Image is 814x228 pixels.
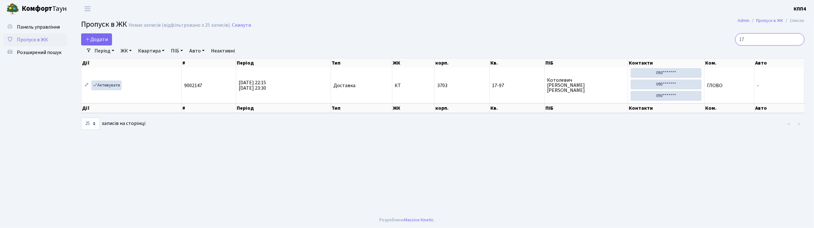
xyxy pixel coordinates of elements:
[3,46,67,59] a: Розширений пошук
[756,17,783,24] a: Пропуск в ЖК
[81,118,145,130] label: записів на сторінці
[707,82,723,89] span: ГЛОВО
[628,103,705,113] th: Контакти
[17,49,61,56] span: Розширений пошук
[129,22,231,28] div: Немає записів (відфільтровано з 25 записів).
[492,83,542,88] span: 17-97
[17,24,60,31] span: Панель управління
[757,82,759,89] span: -
[794,5,806,12] b: КПП4
[85,36,108,43] span: Додати
[392,59,435,67] th: ЖК
[236,59,331,67] th: Період
[705,59,755,67] th: Ком.
[80,3,95,14] button: Переключити навігацію
[17,36,48,43] span: Пропуск в ЖК
[435,103,490,113] th: корп.
[435,59,490,67] th: корп.
[22,3,52,14] b: Комфорт
[6,3,19,15] img: logo.png
[738,17,750,24] a: Admin
[3,21,67,33] a: Панель управління
[755,59,805,67] th: Авто
[3,33,67,46] a: Пропуск в ЖК
[81,59,182,67] th: Дії
[333,83,355,88] span: Доставка
[437,82,447,89] span: 3703
[187,45,207,56] a: Авто
[794,5,806,13] a: КПП4
[490,59,545,67] th: Кв.
[239,79,266,92] span: [DATE] 22:15 [DATE] 23:30
[395,83,432,88] span: КТ
[392,103,435,113] th: ЖК
[545,103,628,113] th: ПІБ
[331,103,392,113] th: Тип
[184,82,202,89] span: 9002147
[331,59,392,67] th: Тип
[728,14,814,27] nav: breadcrumb
[755,103,805,113] th: Авто
[236,103,331,113] th: Період
[81,103,182,113] th: Дії
[545,59,628,67] th: ПІБ
[379,217,435,224] div: Розроблено .
[81,118,100,130] select: записів на сторінці
[232,22,251,28] a: Скинути
[628,59,705,67] th: Контакти
[735,33,804,45] input: Пошук...
[404,217,434,223] a: Massive Kinetic
[547,78,625,93] span: Котолевич [PERSON_NAME] [PERSON_NAME]
[22,3,67,14] span: Таун
[208,45,237,56] a: Неактивні
[136,45,167,56] a: Квартира
[705,103,755,113] th: Ком.
[92,45,117,56] a: Період
[182,103,236,113] th: #
[81,33,112,45] a: Додати
[490,103,545,113] th: Кв.
[182,59,236,67] th: #
[783,17,804,24] li: Список
[91,80,122,90] a: Активувати
[118,45,134,56] a: ЖК
[168,45,186,56] a: ПІБ
[81,19,127,30] span: Пропуск в ЖК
